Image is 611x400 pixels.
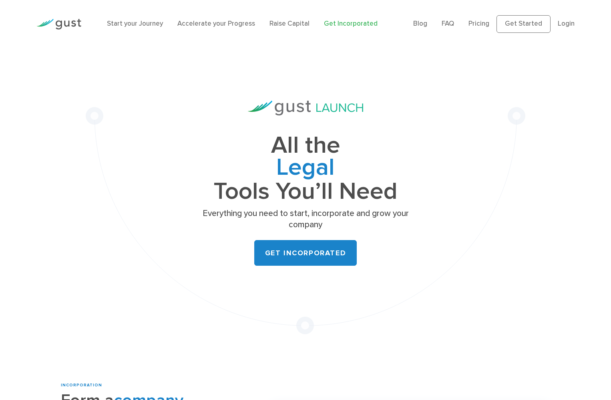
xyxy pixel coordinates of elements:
span: Legal [185,157,426,181]
img: Gust Logo [36,19,81,30]
div: INCORPORATION [61,382,257,388]
img: Gust Launch Logo [248,101,363,115]
a: Blog [413,20,427,28]
a: Start your Journey [107,20,163,28]
a: Login [558,20,575,28]
a: Get Incorporated [254,240,357,266]
a: Accelerate your Progress [177,20,255,28]
a: Get Started [496,15,551,33]
a: FAQ [442,20,454,28]
p: Everything you need to start, incorporate and grow your company [185,208,426,230]
a: Get Incorporated [324,20,378,28]
a: Pricing [468,20,489,28]
a: Raise Capital [269,20,310,28]
h1: All the Tools You’ll Need [185,135,426,202]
